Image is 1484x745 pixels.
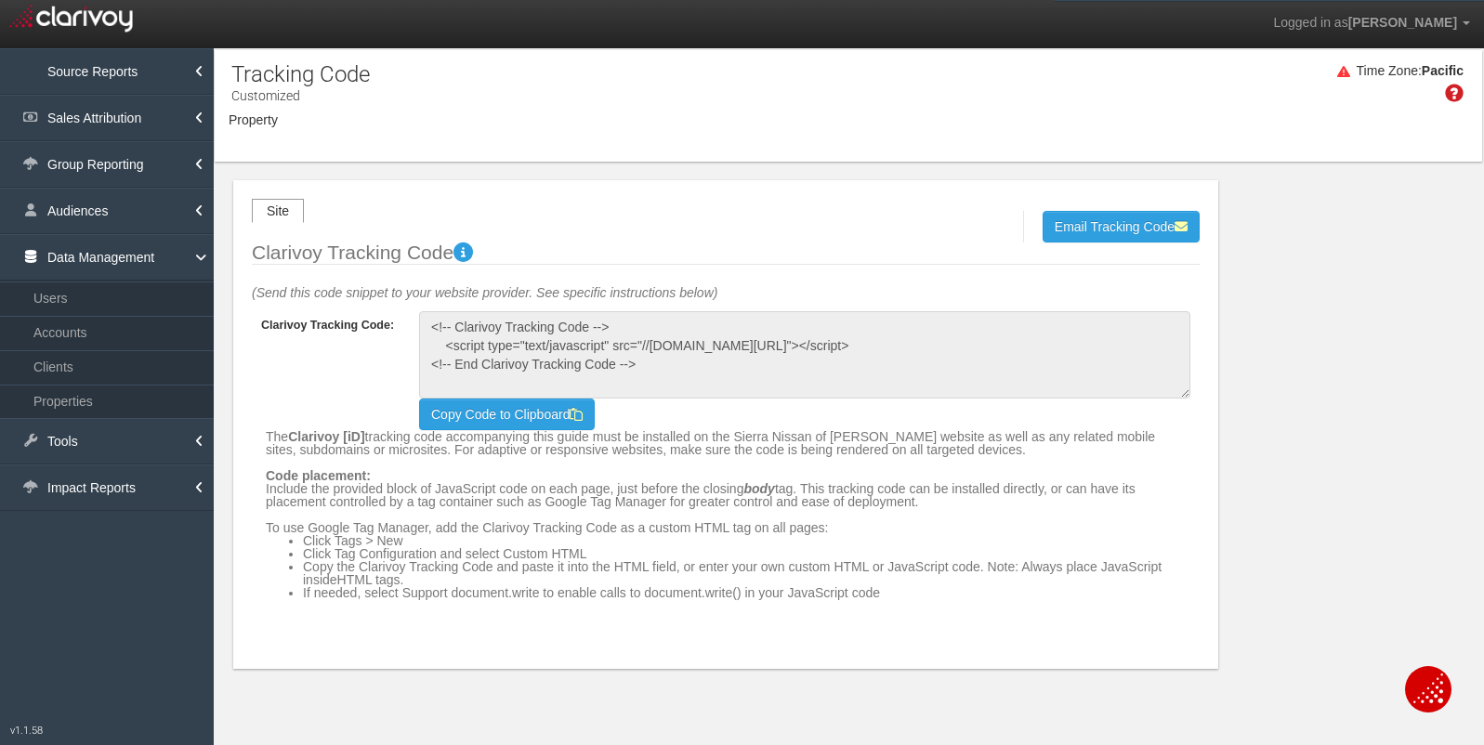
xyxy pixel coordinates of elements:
strong: Code placement: [266,468,371,483]
a: Logged in as[PERSON_NAME] [1259,1,1484,46]
div: Time Zone: [1350,62,1422,81]
li: Click Tags > New [303,534,1186,547]
button: Email Tracking Code [1043,211,1200,242]
strong: Clarivoy [iD] [288,429,364,444]
em: (Send this code snippet to your website provider. See specific instructions below) [252,285,717,300]
label: Clarivoy Tracking Code: [252,325,410,326]
li: Click Tag Configuration and select Custom HTML [303,547,1186,560]
div: Site [252,199,304,223]
button: Copy Code to Clipboard [419,399,595,430]
span: Logged in as [1273,15,1347,30]
textarea: <script></script> [419,311,1190,399]
li: Copy the Clarivoy Tracking Code and paste it into the HTML field, or enter your own custom HTML o... [303,560,1186,586]
h1: Tracking Code [231,62,370,86]
legend: Clarivoy Tracking Code [252,242,1200,265]
li: If needed, select Support document.write to enable calls to document.write() in your JavaScript code [303,586,1186,599]
p: Customized [231,81,370,105]
div: Pacific [1422,62,1464,81]
strong: body [743,481,774,496]
span: [PERSON_NAME] [1348,15,1457,30]
div: The tracking code accompanying this guide must be installed on the Sierra Nissan of [PERSON_NAME]... [266,325,1186,599]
